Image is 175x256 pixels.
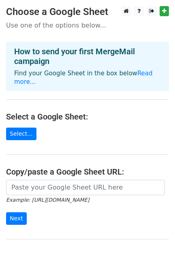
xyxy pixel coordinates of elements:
[6,112,169,122] h4: Select a Google Sheet:
[6,197,89,203] small: Example: [URL][DOMAIN_NAME]
[6,21,169,30] p: Use one of the options below...
[6,167,169,177] h4: Copy/paste a Google Sheet URL:
[6,180,165,195] input: Paste your Google Sheet URL here
[14,69,161,86] p: Find your Google Sheet in the box below
[134,217,175,256] iframe: Chat Widget
[14,70,153,85] a: Read more...
[6,212,27,225] input: Next
[14,47,161,66] h4: How to send your first MergeMail campaign
[6,128,36,140] a: Select...
[6,6,169,18] h3: Choose a Google Sheet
